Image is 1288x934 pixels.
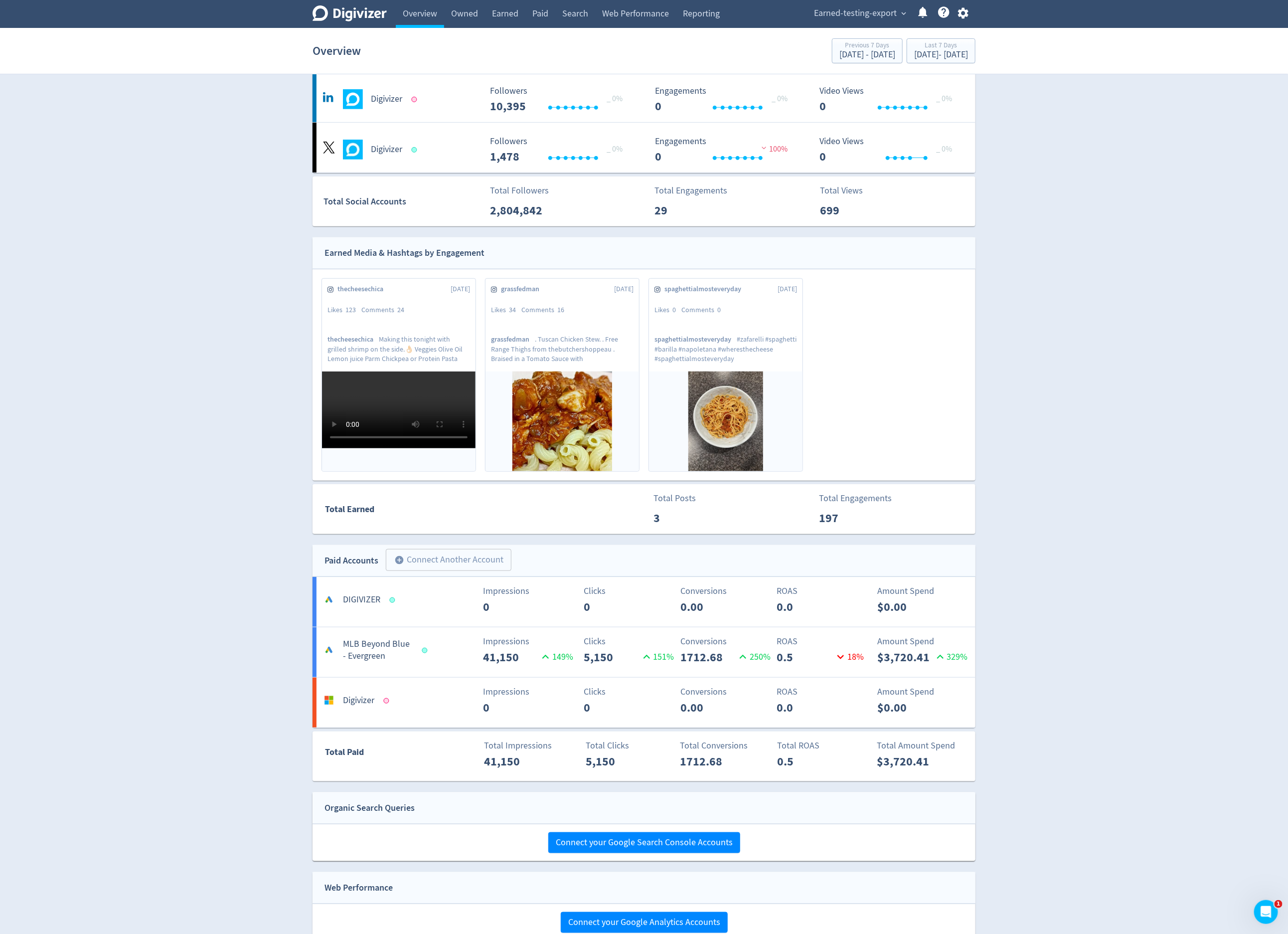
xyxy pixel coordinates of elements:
a: DIGIVIZERImpressions0Clicks0Conversions0.00ROAS0.0Amount Spend$0.00 [313,577,975,627]
p: Total Amount Spend [877,739,967,752]
span: thecheesechica [337,284,389,294]
p: 2,804,842 [490,201,547,219]
p: 0.00 [680,598,738,616]
a: Digivizer undefinedDigivizer Followers --- _ 0% Followers 10,395 Engagements 0 Engagements 0 _ 0%... [313,72,975,122]
div: [DATE] - [DATE] [914,50,968,59]
p: Total ROAS [777,739,867,752]
div: Total Earned [313,502,644,517]
p: 329 % [934,650,968,664]
p: . Tuscan Chicken Stew. . Free Range Thighs from thebutchershoppeau . Braised in a Tomato Sauce wi... [491,335,634,363]
p: Total Engagements [819,492,892,505]
h5: Digivizer [371,144,402,156]
p: Total Posts [653,492,711,505]
p: Total Engagements [654,184,727,197]
p: Total Clicks [586,739,676,752]
p: 0.0 [777,699,834,717]
span: Data last synced: 21 Aug 2025, 5:01am (AEST) [422,648,431,653]
p: 0.5 [777,752,834,770]
p: Conversions [680,635,771,648]
span: Data last synced: 9 Jan 2025, 4:02pm (AEDT) [412,97,420,102]
div: Likes [327,305,361,315]
p: 0 [483,699,540,717]
div: Comments [521,305,570,315]
svg: Followers --- [485,86,635,113]
p: Amount Spend [878,584,968,598]
p: Conversions [680,685,771,699]
p: 197 [819,509,876,527]
span: [DATE] [614,284,634,294]
svg: Engagements 0 [650,137,800,163]
div: Previous 7 Days [839,42,895,50]
div: Paid Accounts [324,554,378,568]
p: 0.00 [680,699,738,717]
a: Total EarnedTotal Posts3Total Engagements197 [313,484,975,534]
a: Connect Another Account [378,551,511,571]
div: Earned Media & Hashtags by Engagement [324,246,484,260]
a: thecheesechica[DATE]Likes123Comments24thecheesechicaMaking this tonight with grilled shrimp on th... [322,279,476,471]
h5: DIGIVIZER [343,594,380,606]
span: Data last synced: 4 Jun 2024, 11:01am (AEST) [384,698,392,704]
p: 0 [584,598,642,616]
a: DigivizerImpressions0Clicks0Conversions0.00ROAS0.0Amount Spend$0.00 [313,678,975,728]
a: Connect your Google Search Console Accounts [548,837,740,848]
span: 1 [1275,900,1283,908]
span: 0 [717,305,721,314]
p: Total Conversions [680,739,771,752]
svg: Video Views 0 [815,137,965,163]
button: Connect Another Account [386,549,511,571]
p: ROAS [777,635,867,648]
span: expand_more [899,9,908,18]
a: spaghettialmosteveryday[DATE]Likes0Comments0spaghettialmosteveryday#zafarelli #spaghetti #barilla... [649,279,803,471]
svg: Engagements 0 [650,86,800,113]
div: Likes [654,305,681,315]
button: Connect your Google Search Console Accounts [548,832,740,853]
span: add_circle [394,555,404,565]
span: _ 0% [937,94,953,104]
p: 250 % [736,650,771,664]
p: Total Views [820,184,877,197]
iframe: Intercom live chat [1254,900,1278,924]
span: Connect your Google Analytics Accounts [568,918,720,927]
p: Total Followers [490,184,549,197]
p: 41,150 [483,648,539,666]
img: Digivizer undefined [343,89,363,109]
span: spaghettialmosteveryday [664,284,747,294]
a: Connect your Google Analytics Accounts [561,917,728,928]
p: Making this tonight with grilled shrimp on the side.👌🏻 Veggies Olive Oil Lemon juice Parm Chickpe... [327,335,470,363]
p: 5,150 [584,648,640,666]
p: 0.0 [777,598,834,616]
p: 18 % [834,650,864,664]
button: Connect your Google Analytics Accounts [561,912,728,933]
p: Conversions [680,584,771,598]
h5: MLB Beyond Blue - Evergreen [343,638,413,662]
p: 0 [584,699,642,717]
button: Earned-testing-export [810,5,909,21]
span: Data last synced: 20 Aug 2025, 6:01pm (AEST) [390,597,398,603]
span: _ 0% [937,144,953,154]
p: 29 [654,201,712,219]
div: Total Paid [313,745,423,764]
p: 3 [653,509,711,527]
p: 699 [820,201,877,219]
p: ROAS [777,584,867,598]
p: $3,720.41 [877,752,934,770]
button: Previous 7 Days[DATE] - [DATE] [832,38,903,63]
p: Clicks [584,635,674,648]
h5: Digivizer [371,93,402,105]
p: $0.00 [878,598,935,616]
button: Last 7 Days[DATE]- [DATE] [907,38,975,63]
span: 0 [672,305,676,314]
p: 1712.68 [680,752,738,770]
p: Impressions [483,685,573,699]
h1: Overview [313,35,361,67]
span: [DATE] [451,284,470,294]
span: grassfedman [501,284,545,294]
span: thecheesechica [327,335,379,344]
img: Digivizer undefined [343,140,363,160]
span: Connect your Google Search Console Accounts [556,838,733,847]
a: grassfedman[DATE]Likes34Comments16grassfedman. Tuscan Chicken Stew. . Free Range Thighs from theb... [485,279,639,471]
div: Likes [491,305,521,315]
p: Impressions [483,635,573,648]
a: Digivizer undefinedDigivizer Followers --- _ 0% Followers 1,478 Engagements 0 Engagements 0 100% ... [313,123,975,173]
div: [DATE] - [DATE] [839,50,895,59]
